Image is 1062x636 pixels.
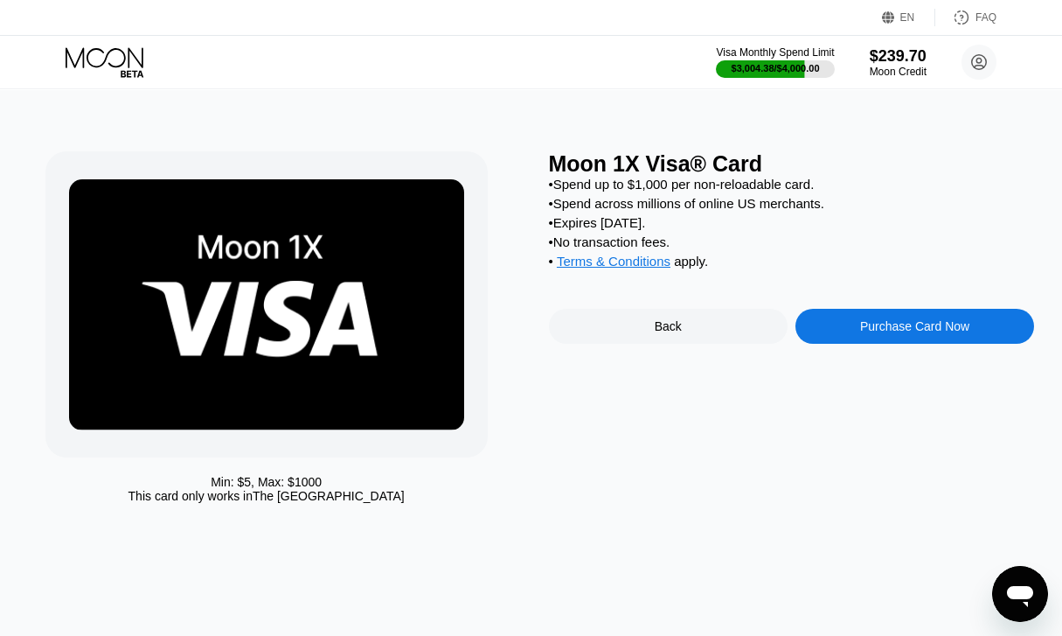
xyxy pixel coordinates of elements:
div: • Expires [DATE]. [549,215,1035,230]
div: Moon 1X Visa® Card [549,151,1035,177]
div: Purchase Card Now [795,309,1034,344]
div: $239.70 [870,47,927,66]
div: FAQ [975,11,996,24]
div: Back [655,319,682,333]
div: Back [549,309,788,344]
div: This card only works in The [GEOGRAPHIC_DATA] [128,489,405,503]
div: Visa Monthly Spend Limit$3,004.38/$4,000.00 [716,46,834,78]
div: Min: $ 5 , Max: $ 1000 [211,475,322,489]
div: Terms & Conditions [557,254,670,273]
div: • Spend across millions of online US merchants. [549,196,1035,211]
span: Terms & Conditions [557,254,670,269]
div: $239.70Moon Credit [870,47,927,78]
div: EN [900,11,915,24]
div: EN [882,9,935,26]
div: FAQ [935,9,996,26]
div: Visa Monthly Spend Limit [716,46,834,59]
div: $3,004.38 / $4,000.00 [732,63,820,73]
iframe: Button to launch messaging window [992,566,1048,622]
div: Moon Credit [870,66,927,78]
div: • apply . [549,254,1035,273]
div: • No transaction fees. [549,234,1035,249]
div: • Spend up to $1,000 per non-reloadable card. [549,177,1035,192]
div: Purchase Card Now [860,319,969,333]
